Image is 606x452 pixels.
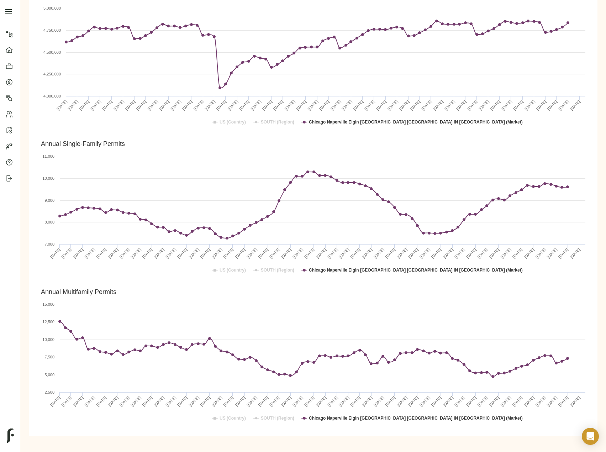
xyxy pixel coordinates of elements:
[558,247,569,259] text: [DATE]
[84,395,96,407] text: [DATE]
[78,99,90,111] text: [DATE]
[44,242,54,246] text: 7,000
[67,99,79,111] text: [DATE]
[500,247,512,259] text: [DATE]
[419,247,431,259] text: [DATE]
[37,285,589,428] svg: Annual Multifamily Permits
[220,416,246,421] text: US (Country)
[512,247,523,259] text: [DATE]
[364,99,375,111] text: [DATE]
[60,247,72,259] text: [DATE]
[309,416,523,421] text: Chicago Naperville Elgin [GEOGRAPHIC_DATA] [GEOGRAPHIC_DATA] IN [GEOGRAPHIC_DATA] (Market)
[304,395,315,407] text: [DATE]
[421,99,432,111] text: [DATE]
[512,395,523,407] text: [DATE]
[49,247,61,259] text: [DATE]
[327,395,338,407] text: [DATE]
[113,99,125,111] text: [DATE]
[546,247,558,259] text: [DATE]
[349,395,361,407] text: [DATE]
[90,99,101,111] text: [DATE]
[222,247,234,259] text: [DATE]
[107,247,119,259] text: [DATE]
[409,99,421,111] text: [DATE]
[165,395,176,407] text: [DATE]
[246,395,258,407] text: [DATE]
[43,94,61,98] text: 4,000,000
[309,120,523,125] text: Chicago Naperville Elgin [GEOGRAPHIC_DATA] [GEOGRAPHIC_DATA] IN [GEOGRAPHIC_DATA] (Market)
[176,247,188,259] text: [DATE]
[44,220,54,224] text: 8,000
[37,137,589,280] svg: Annual Single-Family Permits
[295,99,307,111] text: [DATE]
[444,99,455,111] text: [DATE]
[84,247,96,259] text: [DATE]
[176,395,188,407] text: [DATE]
[44,198,54,203] text: 9,000
[477,247,489,259] text: [DATE]
[396,395,408,407] text: [DATE]
[454,247,465,259] text: [DATE]
[124,99,136,111] text: [DATE]
[188,247,200,259] text: [DATE]
[512,99,524,111] text: [DATE]
[96,395,107,407] text: [DATE]
[170,99,181,111] text: [DATE]
[284,99,296,111] text: [DATE]
[238,99,250,111] text: [DATE]
[181,99,193,111] text: [DATE]
[292,247,304,259] text: [DATE]
[158,99,170,111] text: [DATE]
[582,428,599,445] div: Open Intercom Messenger
[204,99,216,111] text: [DATE]
[341,99,353,111] text: [DATE]
[375,99,387,111] text: [DATE]
[431,247,442,259] text: [DATE]
[500,395,512,407] text: [DATE]
[44,355,54,359] text: 7,500
[465,247,477,259] text: [DATE]
[292,395,304,407] text: [DATE]
[431,395,442,407] text: [DATE]
[43,28,61,32] text: 4,750,000
[273,99,284,111] text: [DATE]
[41,288,116,295] text: Annual Multifamily Permits
[41,140,125,147] text: Annual Single-Family Permits
[250,99,262,111] text: [DATE]
[101,99,113,111] text: [DATE]
[280,247,292,259] text: [DATE]
[280,395,292,407] text: [DATE]
[398,99,410,111] text: [DATE]
[535,247,547,259] text: [DATE]
[43,6,61,10] text: 5,000,000
[477,395,489,407] text: [DATE]
[373,247,385,259] text: [DATE]
[309,268,523,273] text: Chicago Naperville Elgin [GEOGRAPHIC_DATA] [GEOGRAPHIC_DATA] IN [GEOGRAPHIC_DATA] (Market)
[467,99,478,111] text: [DATE]
[454,395,465,407] text: [DATE]
[546,99,558,111] text: [DATE]
[558,395,569,407] text: [DATE]
[307,99,319,111] text: [DATE]
[261,268,294,273] text: SOUTH (Region)
[455,99,467,111] text: [DATE]
[261,416,294,421] text: SOUTH (Region)
[442,247,454,259] text: [DATE]
[222,395,234,407] text: [DATE]
[60,395,72,407] text: [DATE]
[220,268,246,273] text: US (Country)
[42,176,54,180] text: 10,000
[546,395,558,407] text: [DATE]
[407,395,419,407] text: [DATE]
[43,72,61,76] text: 4,250,000
[96,247,107,259] text: [DATE]
[569,99,581,111] text: [DATE]
[419,395,431,407] text: [DATE]
[558,99,570,111] text: [DATE]
[384,395,396,407] text: [DATE]
[569,395,581,407] text: [DATE]
[42,302,54,306] text: 15,000
[193,99,205,111] text: [DATE]
[304,247,315,259] text: [DATE]
[130,247,142,259] text: [DATE]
